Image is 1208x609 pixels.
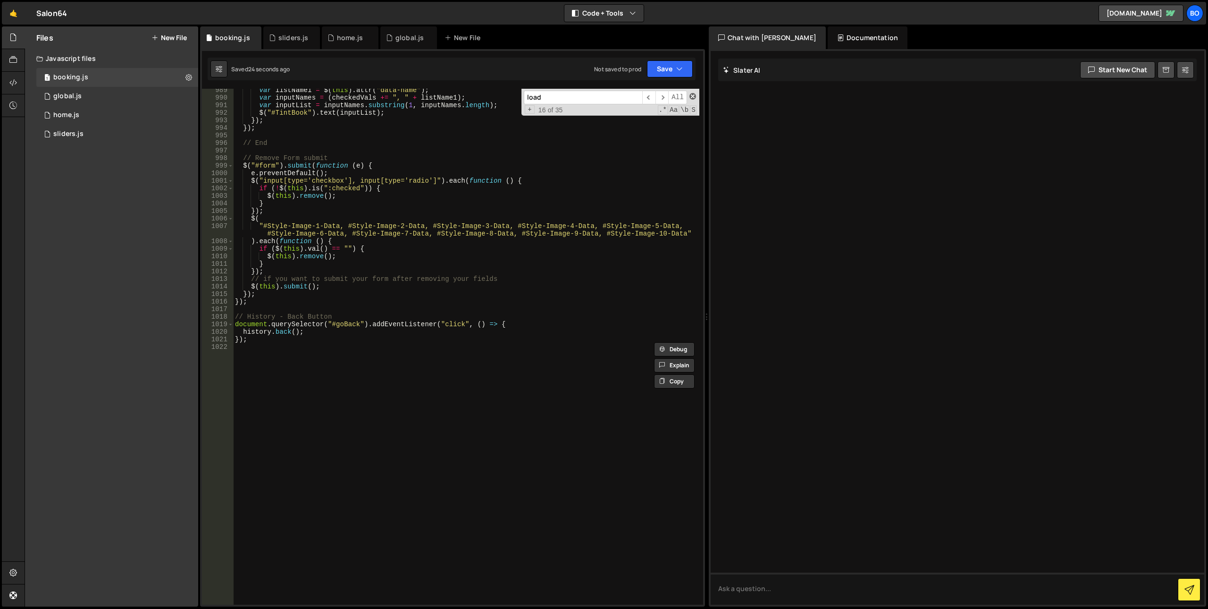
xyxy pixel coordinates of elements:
[202,260,234,268] div: 1011
[53,92,82,101] div: global.js
[202,305,234,313] div: 1017
[44,75,50,82] span: 1
[654,358,695,372] button: Explain
[36,106,198,125] div: 16449/44729.js
[202,283,234,290] div: 1014
[202,275,234,283] div: 1013
[202,245,234,253] div: 1009
[828,26,907,49] div: Documentation
[535,106,567,114] span: 16 of 35
[202,290,234,298] div: 1015
[202,222,234,237] div: 1007
[658,105,668,115] span: RegExp Search
[36,68,198,87] div: 16449/47118.js
[668,91,687,104] span: Alt-Enter
[655,91,669,104] span: ​
[202,109,234,117] div: 992
[202,132,234,139] div: 995
[709,26,826,49] div: Chat with [PERSON_NAME]
[690,105,696,115] span: Search In Selection
[25,49,198,68] div: Javascript files
[564,5,644,22] button: Code + Tools
[202,124,234,132] div: 994
[1080,61,1155,78] button: Start new chat
[231,65,290,73] div: Saved
[525,105,535,114] span: Toggle Replace mode
[524,91,642,104] input: Search for
[202,192,234,200] div: 1003
[36,33,53,43] h2: Files
[202,117,234,124] div: 993
[202,237,234,245] div: 1008
[202,215,234,222] div: 1006
[202,328,234,336] div: 1020
[395,33,424,42] div: global.js
[1099,5,1183,22] a: [DOMAIN_NAME]
[202,200,234,207] div: 1004
[669,105,679,115] span: CaseSensitive Search
[151,34,187,42] button: New File
[202,94,234,101] div: 990
[215,33,250,42] div: booking.js
[36,8,67,19] div: Salon64
[2,2,25,25] a: 🤙
[337,33,363,42] div: home.js
[654,342,695,356] button: Debug
[1186,5,1203,22] a: Bo
[53,130,84,138] div: sliders.js
[248,65,290,73] div: 24 seconds ago
[53,73,88,82] div: booking.js
[202,253,234,260] div: 1010
[202,177,234,185] div: 1001
[642,91,655,104] span: ​
[594,65,641,73] div: Not saved to prod
[202,321,234,328] div: 1019
[202,154,234,162] div: 998
[202,86,234,94] div: 989
[36,87,198,106] div: 16449/44558.js
[647,60,693,77] button: Save
[202,343,234,351] div: 1022
[36,125,198,144] div: 16449/44732.js
[202,147,234,154] div: 997
[445,33,484,42] div: New File
[202,268,234,275] div: 1012
[654,374,695,389] button: Copy
[202,313,234,321] div: 1018
[202,139,234,147] div: 996
[202,162,234,169] div: 999
[202,298,234,305] div: 1016
[53,111,79,119] div: home.js
[202,336,234,343] div: 1021
[278,33,309,42] div: sliders.js
[202,185,234,192] div: 1002
[202,207,234,215] div: 1005
[723,66,761,75] h2: Slater AI
[202,169,234,177] div: 1000
[202,101,234,109] div: 991
[679,105,689,115] span: Whole Word Search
